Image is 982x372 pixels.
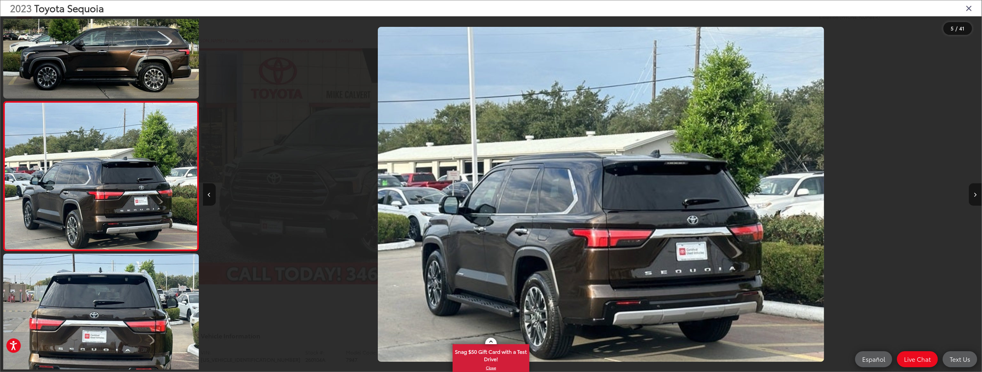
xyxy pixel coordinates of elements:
[34,1,104,15] span: Toyota Sequoia
[855,351,892,367] a: Español
[969,183,982,206] button: Next image
[943,351,977,367] a: Text Us
[966,4,972,12] i: Close gallery
[3,102,199,250] img: 2023 Toyota Sequoia Limited
[955,26,958,31] span: /
[901,355,934,363] span: Live Chat
[951,25,954,32] span: 5
[960,25,965,32] span: 41
[203,183,216,206] button: Previous image
[378,27,824,362] img: 2023 Toyota Sequoia Limited
[453,345,529,364] span: Snag $50 Gift Card with a Test Drive!
[859,355,888,363] span: Español
[10,1,32,15] span: 2023
[947,355,973,363] span: Text Us
[897,351,938,367] a: Live Chat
